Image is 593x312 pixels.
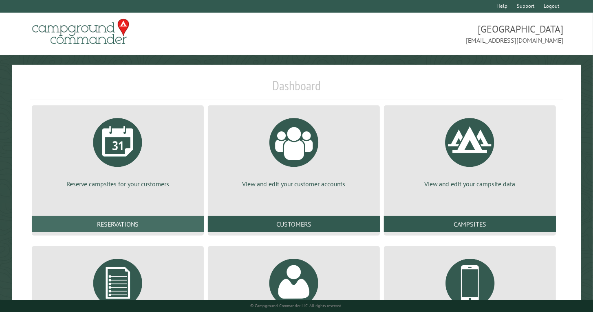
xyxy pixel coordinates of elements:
[30,78,564,100] h1: Dashboard
[384,216,556,232] a: Campsites
[394,112,546,188] a: View and edit your campsite data
[394,179,546,188] p: View and edit your campsite data
[42,179,194,188] p: Reserve campsites for your customers
[218,112,370,188] a: View and edit your customer accounts
[42,112,194,188] a: Reserve campsites for your customers
[208,216,380,232] a: Customers
[250,303,342,308] small: © Campground Commander LLC. All rights reserved.
[32,216,204,232] a: Reservations
[218,179,370,188] p: View and edit your customer accounts
[30,16,132,48] img: Campground Commander
[297,22,564,45] span: [GEOGRAPHIC_DATA] [EMAIL_ADDRESS][DOMAIN_NAME]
